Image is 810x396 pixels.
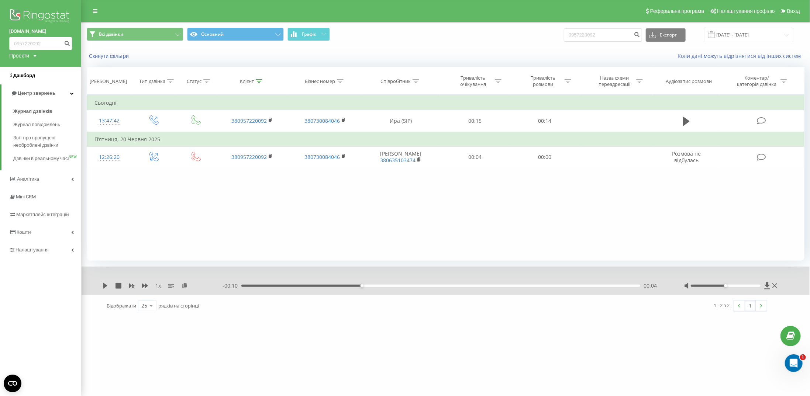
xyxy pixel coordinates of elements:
[9,7,72,26] img: Ringostat logo
[231,153,267,160] a: 380957220092
[240,78,254,84] div: Клієнт
[1,84,81,102] a: Центр звернень
[787,8,800,14] span: Вихід
[678,52,804,59] a: Коли дані можуть відрізнятися вiд інших систем
[17,176,39,182] span: Аналiтика
[724,284,727,287] div: Accessibility label
[380,157,416,164] a: 380635103474
[223,282,241,289] span: - 00:10
[361,146,440,168] td: [PERSON_NAME]
[87,132,804,147] td: П’ятниця, 20 Червня 2025
[17,229,31,235] span: Кошти
[99,31,123,37] span: Всі дзвінки
[302,32,316,37] span: Графік
[187,28,284,41] button: Основний
[141,302,147,309] div: 25
[564,28,642,42] input: Пошук за номером
[9,52,29,59] div: Проекти
[4,375,21,392] button: Open CMP widget
[380,78,411,84] div: Співробітник
[440,146,510,168] td: 00:04
[9,28,72,35] a: [DOMAIN_NAME]
[94,114,124,128] div: 13:47:42
[361,284,363,287] div: Accessibility label
[139,78,165,84] div: Тип дзвінка
[13,73,35,78] span: Дашборд
[18,90,55,96] span: Центр звернень
[785,354,803,372] iframe: Intercom live chat
[107,302,136,309] span: Відображати
[735,75,779,87] div: Коментар/категорія дзвінка
[440,110,510,132] td: 00:15
[304,117,340,124] a: 380730084046
[13,105,81,118] a: Журнал дзвінків
[13,134,77,149] span: Звіт про пропущені необроблені дзвінки
[714,302,730,309] div: 1 - 2 з 2
[13,121,60,128] span: Журнал повідомлень
[644,282,657,289] span: 00:04
[361,110,440,132] td: Ира (SIP)
[523,75,563,87] div: Тривалість розмови
[13,108,52,115] span: Журнал дзвінків
[13,152,81,165] a: Дзвінки в реальному часіNEW
[87,53,132,59] button: Скинути фільтри
[13,131,81,152] a: Звіт про пропущені необроблені дзвінки
[13,118,81,131] a: Журнал повідомлень
[155,282,161,289] span: 1 x
[595,75,634,87] div: Назва схеми переадресації
[16,212,69,217] span: Маркетплейс інтеграцій
[231,117,267,124] a: 380957220092
[94,150,124,164] div: 12:26:20
[304,153,340,160] a: 380730084046
[800,354,806,360] span: 1
[650,8,704,14] span: Реферальна програма
[158,302,199,309] span: рядків на сторінці
[13,155,69,162] span: Дзвінки в реальному часі
[745,301,756,311] a: 1
[187,78,201,84] div: Статус
[666,78,712,84] div: Аудіозапис розмови
[287,28,330,41] button: Графік
[646,28,686,42] button: Експорт
[305,78,335,84] div: Бізнес номер
[454,75,493,87] div: Тривалість очікування
[717,8,775,14] span: Налаштування профілю
[15,247,49,253] span: Налаштування
[510,110,580,132] td: 00:14
[87,28,183,41] button: Всі дзвінки
[672,150,701,164] span: Розмова не відбулась
[87,95,804,110] td: Сьогодні
[510,146,580,168] td: 00:00
[16,194,36,199] span: Mini CRM
[9,37,72,50] input: Пошук за номером
[90,78,127,84] div: [PERSON_NAME]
